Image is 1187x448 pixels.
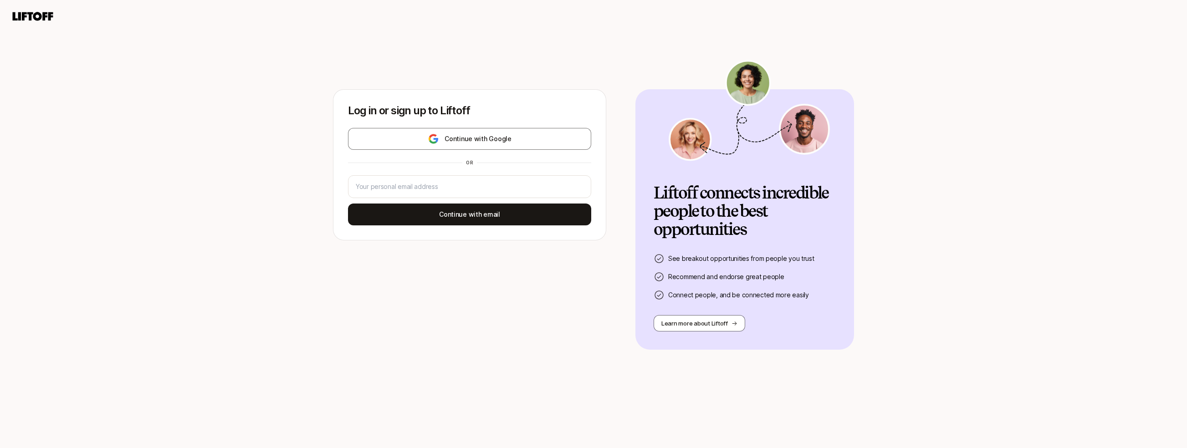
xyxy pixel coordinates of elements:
button: Learn more about Liftoff [654,315,745,331]
img: signup-banner [667,60,831,161]
h2: Liftoff connects incredible people to the best opportunities [654,184,836,239]
input: Your personal email address [356,181,583,192]
img: google-logo [428,133,439,144]
div: or [462,159,477,166]
p: Recommend and endorse great people [668,271,784,282]
p: Log in or sign up to Liftoff [348,104,591,117]
button: Continue with Google [348,128,591,150]
p: Connect people, and be connected more easily [668,290,809,300]
p: See breakout opportunities from people you trust [668,253,814,264]
button: Continue with email [348,204,591,225]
